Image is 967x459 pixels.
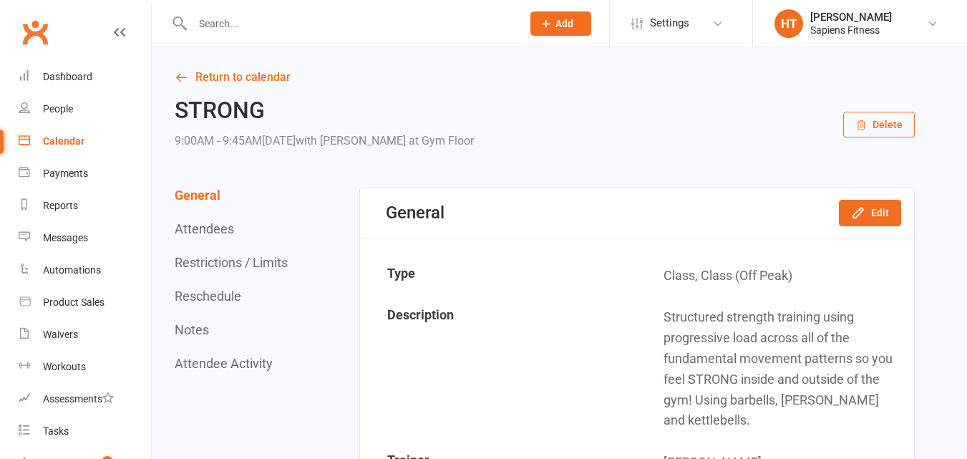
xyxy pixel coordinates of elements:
[175,255,288,270] button: Restrictions / Limits
[175,98,474,123] h2: STRONG
[43,135,84,147] div: Calendar
[175,131,474,151] div: 9:00AM - 9:45AM[DATE]
[839,200,901,226] button: Edit
[43,296,105,308] div: Product Sales
[19,222,151,254] a: Messages
[19,254,151,286] a: Automations
[188,14,512,34] input: Search...
[43,425,69,437] div: Tasks
[43,103,73,115] div: People
[638,256,913,296] td: Class, Class (Off Peak)
[175,356,273,371] button: Attendee Activity
[19,125,151,158] a: Calendar
[43,168,88,179] div: Payments
[386,203,444,223] div: General
[810,24,892,37] div: Sapiens Fitness
[175,322,209,337] button: Notes
[19,415,151,448] a: Tasks
[19,383,151,415] a: Assessments
[650,7,689,39] span: Settings
[810,11,892,24] div: [PERSON_NAME]
[409,134,474,148] span: at Gym Floor
[43,232,88,243] div: Messages
[19,61,151,93] a: Dashboard
[19,93,151,125] a: People
[43,71,92,82] div: Dashboard
[175,221,234,236] button: Attendees
[296,134,406,148] span: with [PERSON_NAME]
[555,18,573,29] span: Add
[843,112,915,137] button: Delete
[43,200,78,211] div: Reports
[19,190,151,222] a: Reports
[19,351,151,383] a: Workouts
[43,361,86,372] div: Workouts
[19,319,151,351] a: Waivers
[638,297,913,441] td: Structured strength training using progressive load across all of the fundamental movement patter...
[175,67,915,87] a: Return to calendar
[43,393,114,405] div: Assessments
[175,188,220,203] button: General
[530,11,591,36] button: Add
[361,297,636,441] td: Description
[19,158,151,190] a: Payments
[17,14,53,50] a: Clubworx
[43,329,78,340] div: Waivers
[175,289,241,304] button: Reschedule
[19,286,151,319] a: Product Sales
[361,256,636,296] td: Type
[43,264,101,276] div: Automations
[774,9,803,38] div: HT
